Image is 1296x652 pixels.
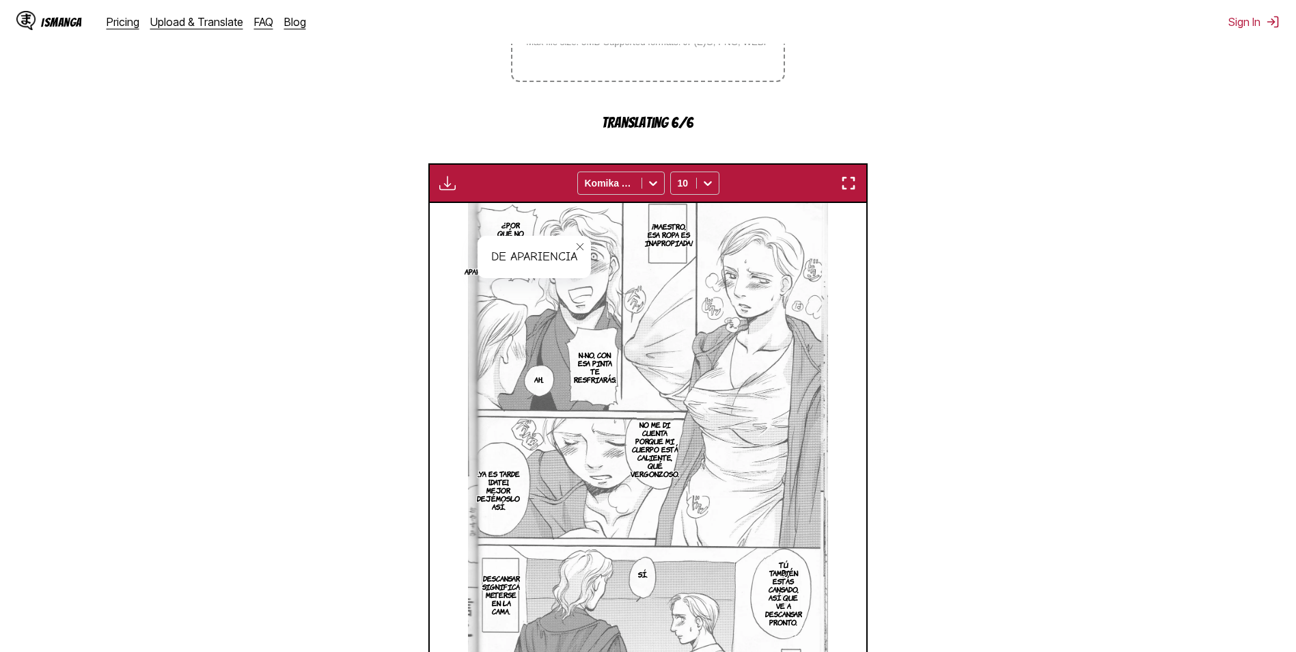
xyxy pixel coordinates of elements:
div: IsManga [41,16,82,29]
img: Download translated images [439,175,456,191]
p: ¡Maestro, esa ropa es inapropiada! [642,219,695,249]
p: N-no, con esa pinta te resfriarás. [571,348,619,386]
p: Ah... [532,372,547,386]
p: Translating 6/6 [511,115,784,131]
p: Tú también estás cansado, así que ve a descansar pronto. [762,558,805,629]
p: No me di cuenta porque mi cuerpo está caliente, qué vergonzoso. [628,418,682,480]
button: Sign In [1228,15,1280,29]
a: Blog [284,15,306,29]
p: Sí. [635,567,650,581]
p: ¿Por qué no la ajustas bien? [493,218,529,264]
img: Enter fullscreen [840,175,857,191]
img: IsManga Logo [16,11,36,30]
button: close-tooltip [569,236,591,258]
p: Descansar significa meterse en la cama. [480,571,523,618]
div: De apariencia [478,236,591,278]
img: Sign out [1266,15,1280,29]
a: FAQ [254,15,273,29]
p: De apariencia [462,256,508,278]
a: Upload & Translate [150,15,243,29]
a: IsManga LogoIsManga [16,11,107,33]
p: ...Ya es tarde [DATE], mejor dejémoslo así. [474,467,523,513]
a: Pricing [107,15,139,29]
